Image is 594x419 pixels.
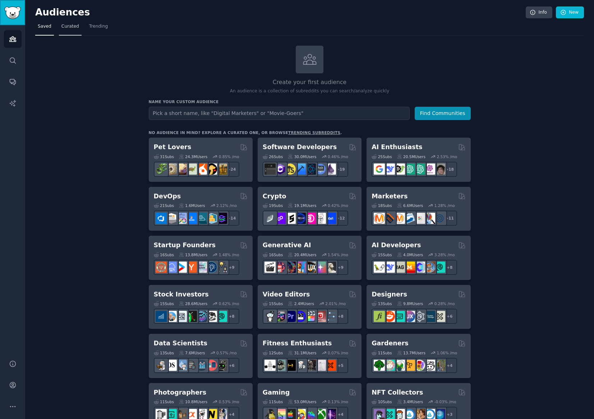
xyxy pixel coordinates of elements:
h2: NFT Collectors [372,388,423,397]
img: UI_Design [394,311,405,322]
img: OpenSourceAI [414,262,425,273]
img: succulents [384,360,395,371]
h2: AI Enthusiasts [372,143,422,152]
div: + 8 [333,309,348,324]
img: Docker_DevOps [176,213,187,224]
img: typography [374,311,385,322]
img: Rag [394,262,405,273]
img: dalle2 [275,262,286,273]
img: aws_cdk [206,213,217,224]
img: DevOpsLinks [186,213,197,224]
img: ValueInvesting [166,311,177,322]
img: UXDesign [404,311,415,322]
img: gopro [264,311,276,322]
img: AWS_Certified_Experts [166,213,177,224]
button: Find Communities [415,107,471,120]
img: learnjavascript [285,164,296,175]
div: + 18 [442,162,457,177]
div: 11 Sub s [372,350,392,355]
img: AskMarketing [394,213,405,224]
div: 30.0M Users [288,154,316,159]
h2: Gardeners [372,339,409,348]
div: 0.07 % /mo [328,350,348,355]
div: 21 Sub s [154,203,174,208]
img: iOSProgramming [295,164,306,175]
div: 9.8M Users [397,301,423,306]
img: CryptoNews [315,213,326,224]
img: GardenersWorld [434,360,445,371]
img: GYM [264,360,276,371]
h2: AI Developers [372,241,421,250]
img: UX_Design [434,311,445,322]
div: 16 Sub s [263,252,283,257]
div: 1.48 % /mo [219,252,239,257]
h2: DevOps [154,192,181,201]
img: postproduction [325,311,336,322]
img: GymMotivation [275,360,286,371]
div: 13 Sub s [154,350,174,355]
img: PlatformEngineers [216,213,227,224]
div: 12 Sub s [263,350,283,355]
img: deepdream [285,262,296,273]
a: Trending [87,21,110,36]
img: azuredevops [156,213,167,224]
img: herpetology [156,164,167,175]
div: + 6 [224,358,239,373]
img: OnlineMarketing [434,213,445,224]
h2: Pet Lovers [154,143,192,152]
img: LangChain [374,262,385,273]
div: 4.0M Users [397,252,423,257]
div: 0.28 % /mo [434,301,455,306]
img: AskComputerScience [315,164,326,175]
a: New [556,6,584,19]
img: DreamBooth [325,262,336,273]
div: 13.7M Users [397,350,425,355]
img: datasets [206,360,217,371]
img: flowers [414,360,425,371]
div: 20.4M Users [288,252,316,257]
div: 1.54 % /mo [328,252,348,257]
h3: Name your custom audience [149,99,471,104]
div: 2.01 % /mo [325,301,346,306]
h2: Fitness Enthusiasts [263,339,332,348]
img: GoogleGeminiAI [374,164,385,175]
img: logodesign [384,311,395,322]
img: Trading [186,311,197,322]
img: physicaltherapy [315,360,326,371]
div: 31.1M Users [288,350,316,355]
div: 10 Sub s [372,399,392,404]
img: AItoolsCatalog [394,164,405,175]
h2: Generative AI [263,241,311,250]
div: 6.6M Users [397,203,423,208]
div: + 6 [442,309,457,324]
img: SavageGarden [394,360,405,371]
a: Saved [35,21,54,36]
img: swingtrading [206,311,217,322]
div: + 9 [333,260,348,275]
img: DeepSeek [384,262,395,273]
img: UrbanGardening [424,360,435,371]
div: + 8 [442,260,457,275]
img: ethstaker [285,213,296,224]
img: MachineLearning [156,360,167,371]
a: Info [526,6,552,19]
img: chatgpt_promptDesign [404,164,415,175]
div: 19.1M Users [288,203,316,208]
div: + 8 [224,309,239,324]
img: StocksAndTrading [196,311,207,322]
img: PetAdvice [206,164,217,175]
div: 26 Sub s [263,154,283,159]
img: Youtubevideo [315,311,326,322]
img: datascience [166,360,177,371]
img: VideoEditors [295,311,306,322]
img: GummySearch logo [4,6,21,19]
h2: Data Scientists [154,339,207,348]
img: turtle [186,164,197,175]
div: 1.28 % /mo [434,203,455,208]
h2: Startup Founders [154,241,216,250]
img: weightroom [295,360,306,371]
img: GardeningUK [404,360,415,371]
img: googleads [414,213,425,224]
img: reactnative [305,164,316,175]
div: 1.06 % /mo [437,350,457,355]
